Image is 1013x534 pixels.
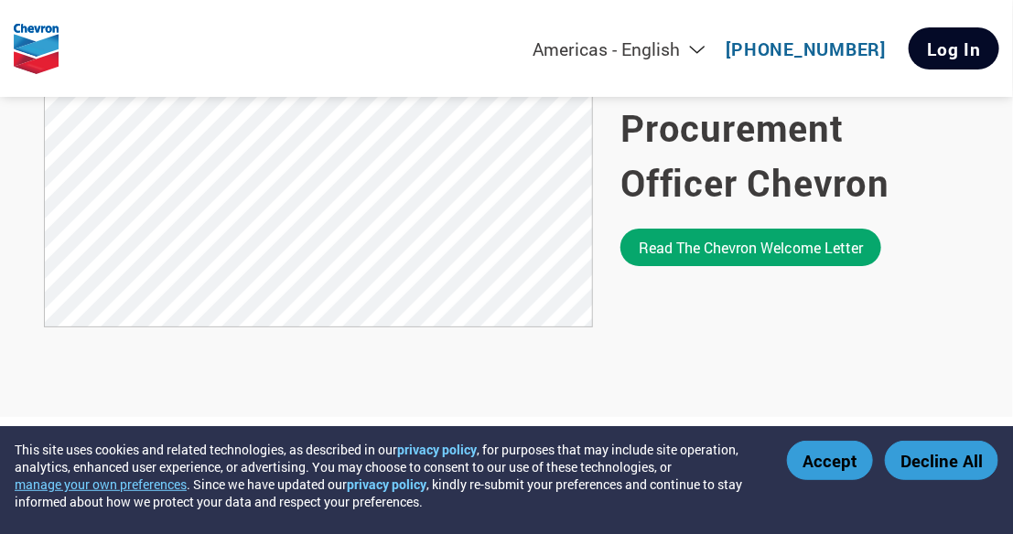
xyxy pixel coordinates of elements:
a: Read the Chevron welcome letter [620,229,881,266]
div: This site uses cookies and related technologies, as described in our , for purposes that may incl... [15,441,760,510]
a: privacy policy [347,475,426,493]
a: Log In [909,27,999,69]
img: Chevron [14,24,59,74]
button: manage your own preferences [15,475,187,493]
button: Decline All [885,441,998,480]
a: [PHONE_NUMBER] [727,37,887,60]
a: privacy policy [397,441,477,458]
button: Accept [787,441,873,480]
